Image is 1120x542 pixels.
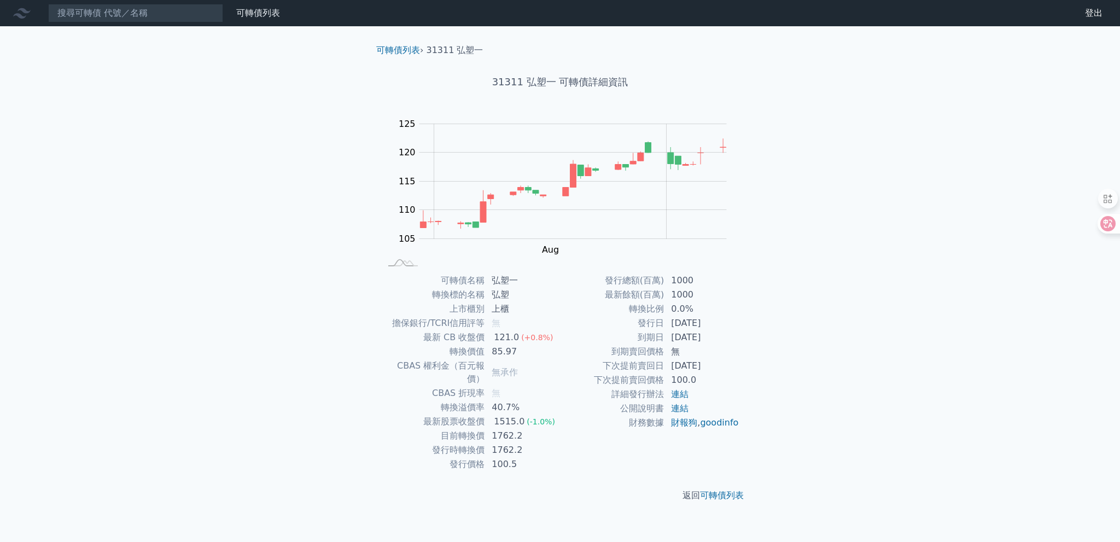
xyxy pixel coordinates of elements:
g: Series [420,138,726,229]
td: 1000 [664,273,739,288]
g: Chart [393,119,743,255]
a: 財報狗 [671,417,697,428]
td: 目前轉換價 [381,429,485,443]
span: (+0.8%) [521,333,553,342]
a: goodinfo [700,417,738,428]
td: 到期賣回價格 [560,345,664,359]
td: 詳細發行辦法 [560,387,664,401]
td: 發行日 [560,316,664,330]
td: 1762.2 [485,443,560,457]
tspan: 105 [399,234,416,244]
td: [DATE] [664,330,739,345]
td: 轉換溢價率 [381,400,485,415]
td: 0.0% [664,302,739,316]
a: 可轉債列表 [700,490,744,500]
a: 連結 [671,403,689,413]
td: 公開說明書 [560,401,664,416]
td: 發行總額(百萬) [560,273,664,288]
td: 發行時轉換價 [381,443,485,457]
tspan: 115 [399,176,416,187]
span: 無承作 [492,367,518,377]
td: 擔保銀行/TCRI信用評等 [381,316,485,330]
td: 85.97 [485,345,560,359]
td: 可轉債名稱 [381,273,485,288]
td: 100.0 [664,373,739,387]
td: 弘塑 [485,288,560,302]
td: 100.5 [485,457,560,471]
td: 上市櫃別 [381,302,485,316]
td: 轉換價值 [381,345,485,359]
td: 下次提前賣回日 [560,359,664,373]
a: 連結 [671,389,689,399]
td: 下次提前賣回價格 [560,373,664,387]
td: 最新餘額(百萬) [560,288,664,302]
td: , [664,416,739,430]
p: 返回 [367,489,752,502]
li: › [376,44,423,57]
a: 登出 [1076,4,1111,22]
input: 搜尋可轉債 代號／名稱 [48,4,223,22]
td: 最新股票收盤價 [381,415,485,429]
td: 發行價格 [381,457,485,471]
td: 無 [664,345,739,359]
td: 1762.2 [485,429,560,443]
td: 弘塑一 [485,273,560,288]
td: 上櫃 [485,302,560,316]
td: 最新 CB 收盤價 [381,330,485,345]
tspan: 120 [399,147,416,158]
div: 1515.0 [492,415,527,428]
td: 到期日 [560,330,664,345]
td: CBAS 折現率 [381,386,485,400]
td: 40.7% [485,400,560,415]
tspan: Aug [542,244,559,255]
td: 1000 [664,288,739,302]
tspan: 110 [399,205,416,215]
td: 轉換比例 [560,302,664,316]
td: 財務數據 [560,416,664,430]
td: [DATE] [664,359,739,373]
td: 轉換標的名稱 [381,288,485,302]
h1: 31311 弘塑一 可轉債詳細資訊 [367,74,752,90]
a: 可轉債列表 [376,45,420,55]
span: 無 [492,318,500,328]
div: 121.0 [492,331,521,344]
li: 31311 弘塑一 [427,44,483,57]
span: (-1.0%) [527,417,555,426]
a: 可轉債列表 [236,8,280,18]
span: 無 [492,388,500,398]
td: [DATE] [664,316,739,330]
td: CBAS 權利金（百元報價） [381,359,485,386]
tspan: 125 [399,119,416,129]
